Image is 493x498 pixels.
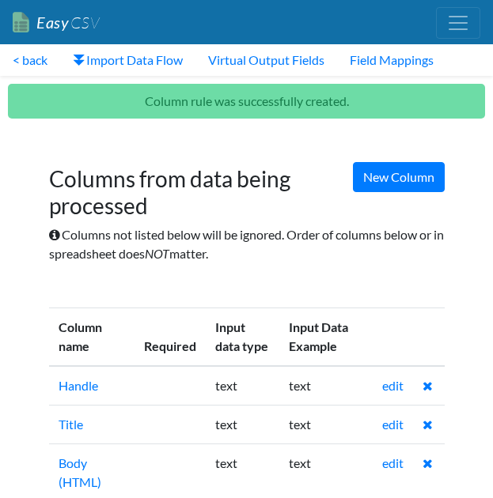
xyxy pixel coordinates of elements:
th: Input Data Example [279,308,374,367]
th: Required [135,308,206,367]
a: Handle [59,378,98,393]
td: text [206,366,279,406]
th: Input data type [206,308,279,367]
p: Columns not listed below will be ignored. Order of columns below or in spreadsheet does matter. [49,225,445,263]
a: New Column [353,162,445,192]
p: Column rule was successfully created. [8,84,485,119]
th: Column name [49,308,135,367]
a: EasyCSV [13,6,100,39]
a: edit [382,455,404,470]
td: text [279,406,374,444]
a: Body (HTML) [59,455,101,489]
a: Import Data Flow [60,44,195,76]
a: Field Mappings [337,44,446,76]
a: Title [59,417,83,432]
a: edit [382,378,404,393]
td: text [206,406,279,444]
span: CSV [69,13,100,32]
a: edit [382,417,404,432]
td: text [279,366,374,406]
i: NOT [145,246,169,261]
h1: Columns from data being processed [49,150,445,219]
button: Toggle navigation [436,7,480,39]
a: Virtual Output Fields [195,44,337,76]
